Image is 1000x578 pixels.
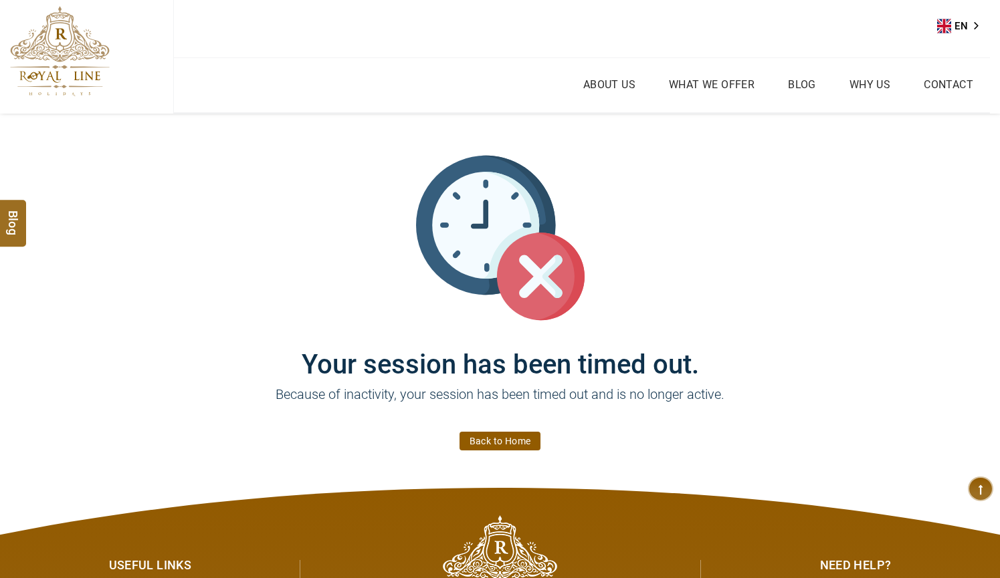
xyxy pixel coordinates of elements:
[109,557,290,574] div: Useful Links
[920,75,977,94] a: Contact
[5,210,22,222] span: Blog
[785,75,819,94] a: Blog
[10,6,110,96] img: The Royal Line Holidays
[460,432,541,450] a: Back to Home
[416,154,585,322] img: session_time_out.svg
[937,16,988,36] aside: Language selected: English
[937,16,988,36] div: Language
[846,75,894,94] a: Why Us
[99,384,902,424] p: Because of inactivity, your session has been timed out and is no longer active.
[666,75,758,94] a: What we Offer
[580,75,639,94] a: About Us
[99,322,902,380] h1: Your session has been timed out.
[937,16,988,36] a: EN
[711,557,892,574] div: Need Help?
